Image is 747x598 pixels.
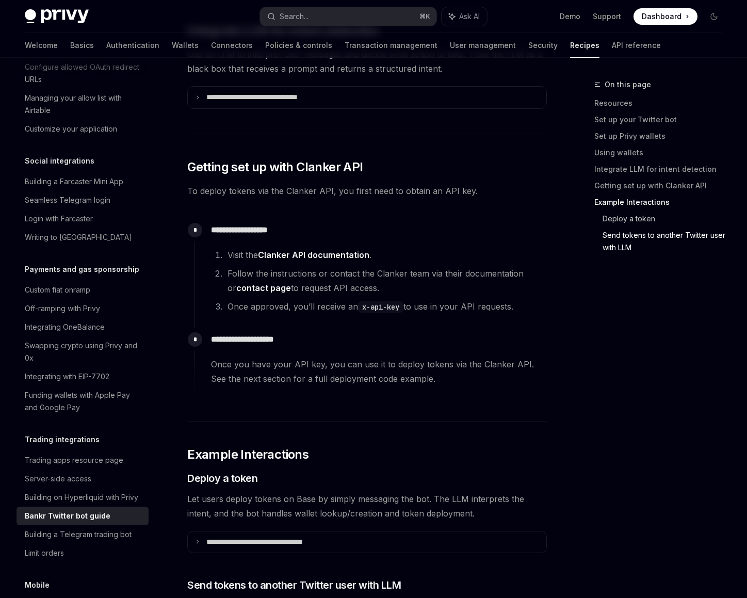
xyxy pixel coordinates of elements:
a: Login with Farcaster [17,209,149,228]
a: Getting set up with Clanker API [594,177,730,194]
div: Managing your allow list with Airtable [25,92,142,117]
a: Integrating OneBalance [17,318,149,336]
a: Seamless Telegram login [17,191,149,209]
a: Integrating with EIP-7702 [17,367,149,386]
li: Visit the . [224,248,546,262]
div: Bankr Twitter bot guide [25,510,110,522]
a: Writing to [GEOGRAPHIC_DATA] [17,228,149,247]
span: Dashboard [642,11,681,22]
a: Set up your Twitter bot [594,111,730,128]
h5: Trading integrations [25,433,100,446]
div: Building a Telegram trading bot [25,528,132,541]
a: Authentication [106,33,159,58]
a: Support [593,11,621,22]
a: Building a Telegram trading bot [17,525,149,544]
h5: Payments and gas sponsorship [25,263,139,276]
a: Custom fiat onramp [17,281,149,299]
a: Policies & controls [265,33,332,58]
a: Security [528,33,558,58]
a: Recipes [570,33,599,58]
a: Managing your allow list with Airtable [17,89,149,120]
span: Ask AI [459,11,480,22]
a: Send tokens to another Twitter user with LLM [603,227,730,256]
div: Off-ramping with Privy [25,302,100,315]
a: Resources [594,95,730,111]
a: Using wallets [594,144,730,161]
div: Custom fiat onramp [25,284,90,296]
div: Swapping crypto using Privy and 0x [25,340,142,364]
li: Follow the instructions or contact the Clanker team via their documentation or to request API acc... [224,266,546,295]
a: Set up Privy wallets [594,128,730,144]
a: Bankr Twitter bot guide [17,507,149,525]
a: Limit orders [17,544,149,562]
a: Basics [70,33,94,58]
div: Integrating with EIP-7702 [25,370,109,383]
a: API reference [612,33,661,58]
code: x-api-key [358,301,403,313]
div: Building a Farcaster Mini App [25,175,123,188]
a: Deploy a token [603,211,730,227]
span: Once you have your API key, you can use it to deploy tokens via the Clanker API. See the next sec... [211,357,546,386]
button: Search...⌘K [260,7,436,26]
div: Customize your application [25,123,117,135]
button: Toggle dark mode [706,8,722,25]
span: Getting set up with Clanker API [187,159,363,175]
span: To deploy tokens via the Clanker API, you first need to obtain an API key. [187,184,547,198]
a: contact page [236,283,291,294]
div: Building on Hyperliquid with Privy [25,491,138,504]
a: Funding wallets with Apple Pay and Google Pay [17,386,149,417]
span: Send tokens to another Twitter user with LLM [187,578,401,592]
a: Integrate LLM for intent detection [594,161,730,177]
a: Dashboard [634,8,697,25]
a: Connectors [211,33,253,58]
img: dark logo [25,9,89,24]
span: Let users deploy tokens on Base by simply messaging the bot. The LLM interprets the intent, and t... [187,492,547,521]
a: Clanker API documentation [258,250,369,261]
button: Ask AI [442,7,487,26]
div: Integrating OneBalance [25,321,105,333]
div: Limit orders [25,547,64,559]
span: Deploy a token [187,471,257,486]
div: Search... [280,10,308,23]
div: Seamless Telegram login [25,194,110,206]
h5: Social integrations [25,155,94,167]
div: Login with Farcaster [25,213,93,225]
a: Off-ramping with Privy [17,299,149,318]
a: Trading apps resource page [17,451,149,470]
div: Server-side access [25,473,91,485]
a: User management [450,33,516,58]
a: Building on Hyperliquid with Privy [17,488,149,507]
a: Welcome [25,33,58,58]
h5: Mobile [25,579,50,591]
a: Building a Farcaster Mini App [17,172,149,191]
span: ⌘ K [419,12,430,21]
div: Trading apps resource page [25,454,123,466]
span: On this page [605,78,651,91]
a: Transaction management [345,33,437,58]
span: Use an LLM to interpret user messages and decide what action to take. Treat the LLM as a black bo... [187,47,547,76]
a: Example Interactions [594,194,730,211]
a: Server-side access [17,470,149,488]
a: Swapping crypto using Privy and 0x [17,336,149,367]
a: Customize your application [17,120,149,138]
span: Example Interactions [187,446,308,463]
a: Demo [560,11,580,22]
div: Funding wallets with Apple Pay and Google Pay [25,389,142,414]
div: Writing to [GEOGRAPHIC_DATA] [25,231,132,244]
li: Once approved, you’ll receive an to use in your API requests. [224,299,546,314]
a: Wallets [172,33,199,58]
